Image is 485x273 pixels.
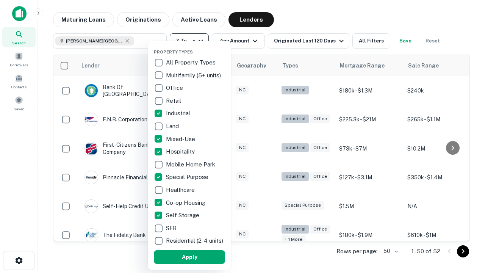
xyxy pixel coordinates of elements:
p: Self Storage [166,211,201,220]
p: SFR [166,224,178,233]
p: Special Purpose [166,173,210,182]
p: Retail [166,96,183,105]
p: Mixed-Use [166,135,197,144]
p: Hospitality [166,147,196,156]
p: All Property Types [166,58,217,67]
p: Mobile Home Park [166,160,217,169]
p: Industrial [166,109,192,118]
p: Land [166,122,180,131]
button: Apply [154,250,225,264]
p: Healthcare [166,185,196,195]
p: Residential (2-4 units) [166,236,225,245]
p: Office [166,83,185,93]
p: Multifamily (5+ units) [166,71,222,80]
p: Co-op Housing [166,198,207,207]
iframe: Chat Widget [447,212,485,249]
span: Property Types [154,50,193,54]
